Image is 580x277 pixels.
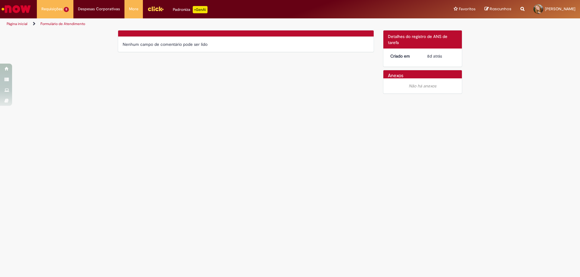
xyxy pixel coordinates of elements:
[193,6,208,13] p: +GenAi
[459,6,475,12] span: Favoritos
[129,6,138,12] span: More
[41,6,63,12] span: Requisições
[173,6,208,13] div: Padroniza
[147,4,164,13] img: click_logo_yellow_360x200.png
[386,53,423,59] dt: Criado em
[123,41,369,47] div: Nenhum campo de comentário pode ser lido
[409,83,436,89] em: Não há anexos
[545,6,575,11] span: [PERSON_NAME]
[427,53,455,59] div: 23/09/2025 10:46:51
[490,6,511,12] span: Rascunhos
[40,21,85,26] a: Formulário de Atendimento
[78,6,120,12] span: Despesas Corporativas
[64,7,69,12] span: 5
[427,53,442,59] span: 8d atrás
[7,21,27,26] a: Página inicial
[388,34,447,45] span: Detalhes do registro de ANS de tarefa
[388,73,403,79] h2: Anexos
[1,3,32,15] img: ServiceNow
[5,18,382,30] ul: Trilhas de página
[485,6,511,12] a: Rascunhos
[427,53,442,59] time: 23/09/2025 10:46:51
